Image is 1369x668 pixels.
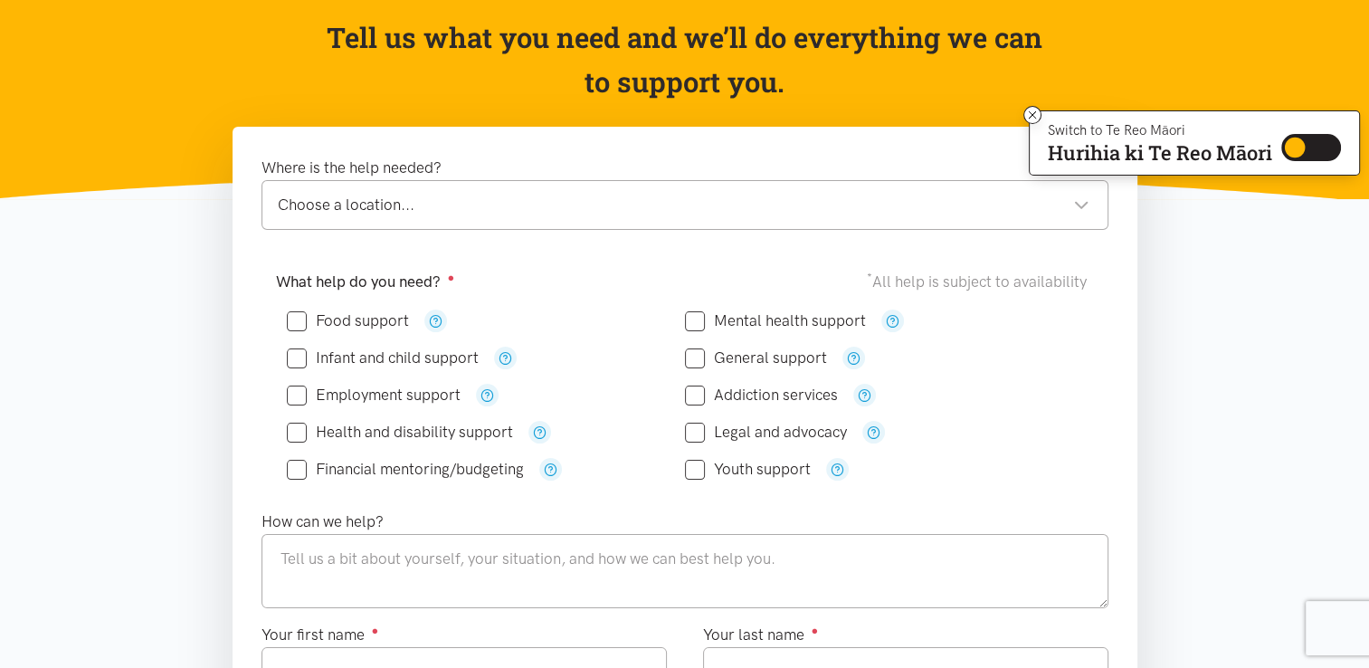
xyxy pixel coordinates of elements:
label: Health and disability support [287,425,513,440]
label: Addiction services [685,387,838,403]
label: Your last name [703,623,819,647]
sup: ● [448,271,455,284]
label: Food support [287,313,409,329]
p: Tell us what you need and we’ll do everything we can to support you. [325,15,1044,105]
label: Your first name [261,623,379,647]
div: Choose a location... [278,193,1089,217]
sup: ● [812,624,819,637]
p: Switch to Te Reo Māori [1048,125,1272,136]
label: How can we help? [261,510,384,534]
label: Employment support [287,387,461,403]
label: Youth support [685,462,811,477]
label: What help do you need? [276,270,455,294]
label: Where is the help needed? [261,156,442,180]
label: Mental health support [685,313,866,329]
label: General support [685,350,827,366]
label: Infant and child support [287,350,479,366]
label: Financial mentoring/budgeting [287,462,524,477]
p: Hurihia ki Te Reo Māori [1048,145,1272,161]
div: All help is subject to availability [867,270,1094,294]
label: Legal and advocacy [685,425,847,440]
sup: ● [372,624,379,637]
